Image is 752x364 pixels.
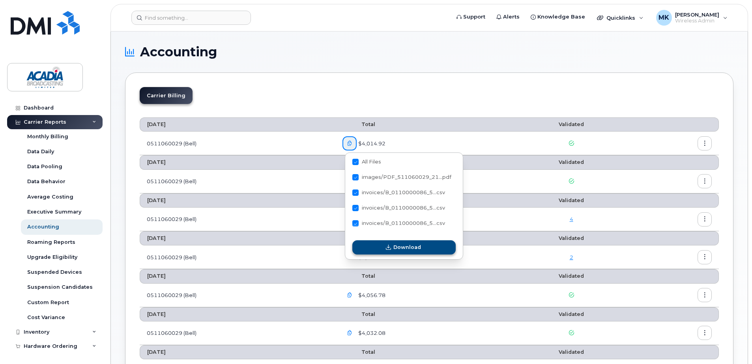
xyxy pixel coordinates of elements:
[140,132,335,155] td: 0511060029 (Bell)
[357,292,385,299] span: $4,056.78
[511,345,632,359] th: Validated
[511,269,632,283] th: Validated
[342,197,375,203] span: Total
[393,243,421,251] span: Download
[140,245,335,269] td: 0511060029 (Bell)
[140,117,335,132] th: [DATE]
[362,205,445,211] span: invoices/B_0110000086_5...csv
[570,254,573,260] a: 2
[342,311,375,317] span: Total
[570,216,573,222] a: 4
[511,155,632,169] th: Validated
[140,307,335,321] th: [DATE]
[352,191,445,197] span: invoices/B_0110000086_511060029_12082025_ACC.csv
[342,235,375,241] span: Total
[362,159,381,165] span: All Files
[357,329,385,337] span: $4,032.08
[357,140,385,147] span: $4,014.92
[342,121,375,127] span: Total
[342,349,375,355] span: Total
[362,220,445,226] span: invoices/B_0110000086_5...csv
[140,46,217,58] span: Accounting
[140,345,335,359] th: [DATE]
[352,206,445,212] span: invoices/B_0110000086_511060029_12082025_MOB.csv
[511,117,632,132] th: Validated
[140,269,335,283] th: [DATE]
[342,273,375,279] span: Total
[362,174,451,180] span: images/PDF_511060029_21...pdf
[140,208,335,231] td: 0511060029 (Bell)
[352,222,445,228] span: invoices/B_0110000086_511060029_12082025_DTL.csv
[511,307,632,321] th: Validated
[140,321,335,345] td: 0511060029 (Bell)
[362,189,445,195] span: invoices/B_0110000086_5...csv
[140,170,335,193] td: 0511060029 (Bell)
[352,240,456,254] button: Download
[140,284,335,307] td: 0511060029 (Bell)
[511,231,632,245] th: Validated
[140,193,335,208] th: [DATE]
[352,176,451,182] span: images/PDF_511060029_214_0000000000.pdf
[342,159,375,165] span: Total
[511,193,632,208] th: Validated
[140,231,335,245] th: [DATE]
[140,155,335,169] th: [DATE]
